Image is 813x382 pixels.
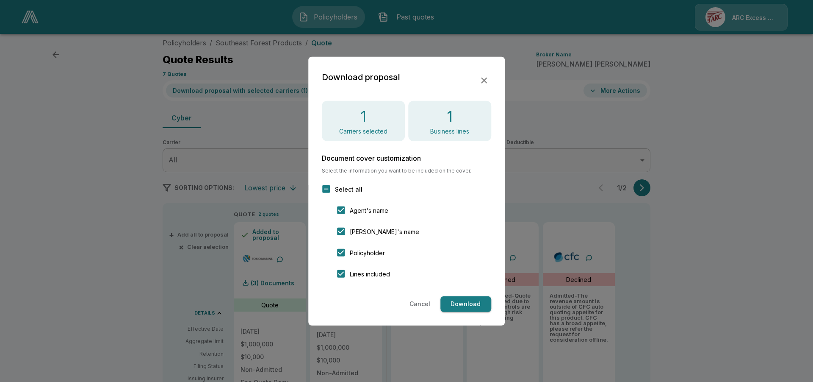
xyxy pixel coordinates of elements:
[350,248,385,257] span: Policyholder
[350,270,390,279] span: Lines included
[335,185,362,194] span: Select all
[360,107,366,125] h4: 1
[322,70,400,84] h2: Download proposal
[440,296,491,312] button: Download
[447,107,453,125] h4: 1
[430,128,469,134] p: Business lines
[339,128,387,134] p: Carriers selected
[322,155,491,162] h6: Document cover customization
[406,296,434,312] button: Cancel
[322,168,491,173] span: Select the information you want to be included on the cover.
[350,206,388,215] span: Agent's name
[350,227,419,236] span: [PERSON_NAME]'s name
